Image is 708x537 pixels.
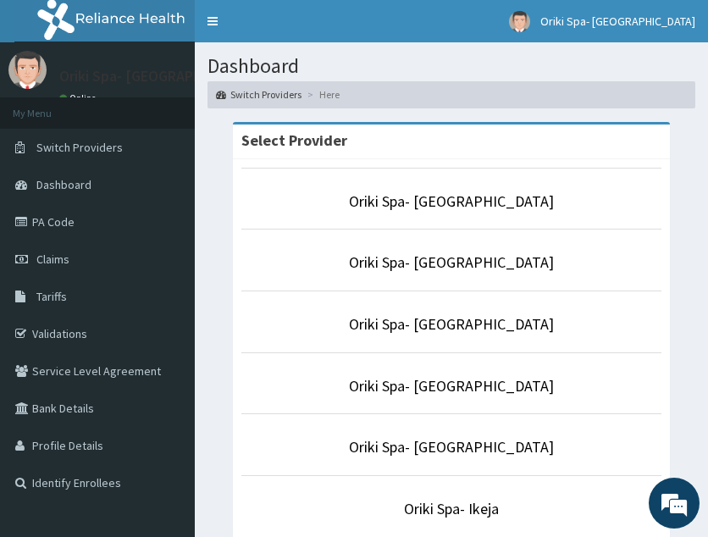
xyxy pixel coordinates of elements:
[36,289,67,304] span: Tariffs
[349,252,554,272] a: Oriki Spa- [GEOGRAPHIC_DATA]
[404,499,499,518] a: Oriki Spa- Ikeja
[241,130,347,150] strong: Select Provider
[36,252,69,267] span: Claims
[349,376,554,396] a: Oriki Spa- [GEOGRAPHIC_DATA]
[207,55,695,77] h1: Dashboard
[36,140,123,155] span: Switch Providers
[8,51,47,89] img: User Image
[509,11,530,32] img: User Image
[216,87,301,102] a: Switch Providers
[36,177,91,192] span: Dashboard
[303,87,340,102] li: Here
[540,14,695,29] span: Oriki Spa- [GEOGRAPHIC_DATA]
[349,314,554,334] a: Oriki Spa- [GEOGRAPHIC_DATA]
[59,92,100,104] a: Online
[349,437,554,457] a: Oriki Spa- [GEOGRAPHIC_DATA]
[349,191,554,211] a: Oriki Spa- [GEOGRAPHIC_DATA]
[59,69,265,84] p: Oriki Spa- [GEOGRAPHIC_DATA]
